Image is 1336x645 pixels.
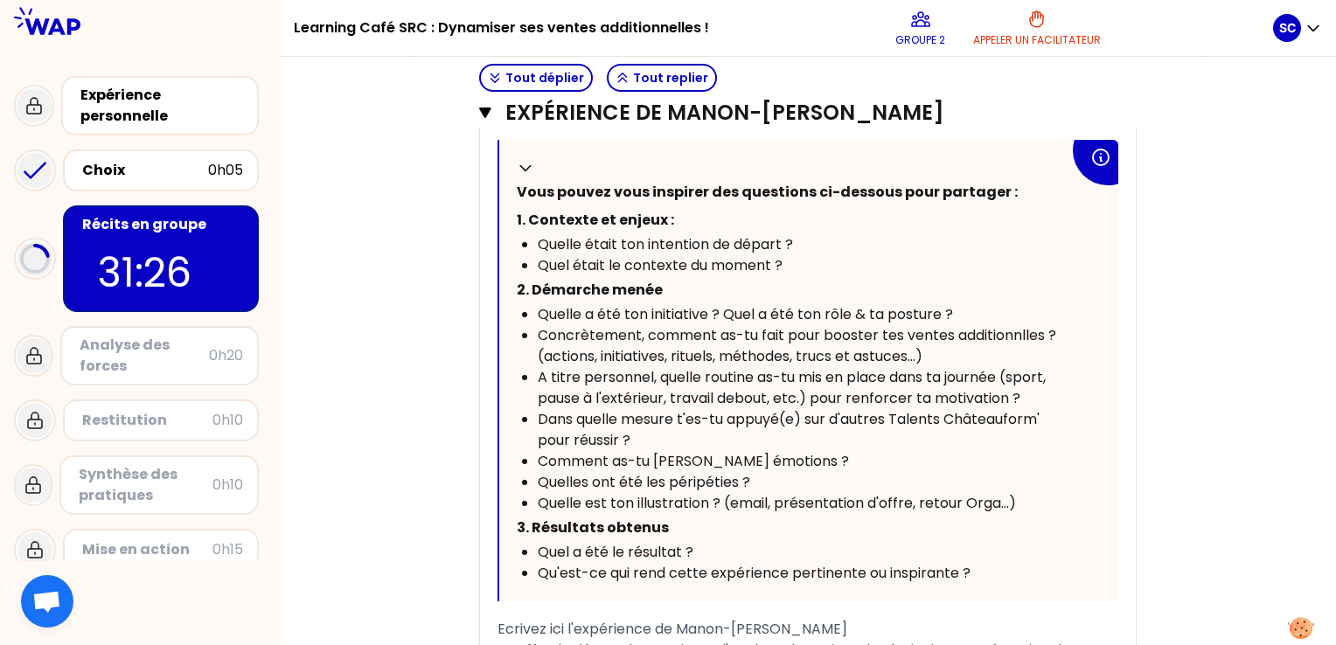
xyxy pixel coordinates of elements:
[208,160,243,181] div: 0h05
[538,234,793,254] span: Quelle était ton intention de départ ?
[1273,14,1322,42] button: SC
[517,182,1018,202] span: Vous pouvez vous inspirer des questions ci-dessous pour partager :
[538,409,1043,450] span: Dans quelle mesure t'es-tu appuyé(e) sur d'autres Talents Châteauform' pour réussir ?
[895,33,945,47] p: Groupe 2
[82,539,212,560] div: Mise en action
[538,563,971,583] span: Qu'est-ce qui rend cette expérience pertinente ou inspirante ?
[79,464,212,506] div: Synthèse des pratiques
[888,2,952,54] button: Groupe 2
[1279,19,1296,37] p: SC
[973,33,1101,47] p: Appeler un facilitateur
[209,345,243,366] div: 0h20
[505,99,1069,127] h3: Expérience de Manon-[PERSON_NAME]
[966,2,1108,54] button: Appeler un facilitateur
[607,64,717,92] button: Tout replier
[517,210,674,230] span: 1. Contexte et enjeux :
[212,475,243,496] div: 0h10
[82,160,208,181] div: Choix
[538,472,750,492] span: Quelles ont été les péripéties ?
[82,214,243,235] div: Récits en groupe
[538,304,953,324] span: Quelle a été ton initiative ? Quel a été ton rôle & ta posture ?
[212,539,243,560] div: 0h15
[538,542,693,562] span: Quel a été le résultat ?
[517,280,663,300] span: 2. Démarche menée
[498,619,847,639] span: Ecrivez ici l'expérience de Manon-[PERSON_NAME]
[479,64,593,92] button: Tout déplier
[80,335,209,377] div: Analyse des forces
[21,575,73,628] div: Ouvrir le chat
[479,99,1137,127] button: Expérience de Manon-[PERSON_NAME]
[98,242,224,303] p: 31:26
[538,493,1016,513] span: Quelle est ton illustration ? (email, présentation d'offre, retour Orga...)
[538,255,783,275] span: Quel était le contexte du moment ?
[212,410,243,431] div: 0h10
[82,410,212,431] div: Restitution
[517,517,669,537] span: 3. Résultats obtenus
[538,367,1049,408] span: A titre personnel, quelle routine as-tu mis en place dans ta journée (sport, pause à l'extérieur,...
[538,451,849,471] span: Comment as-tu [PERSON_NAME] émotions ?
[538,325,1060,366] span: Concrètement, comment as-tu fait pour booster tes ventes additionnlles ? (actions, initiatives, r...
[80,85,243,127] div: Expérience personnelle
